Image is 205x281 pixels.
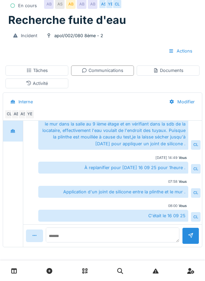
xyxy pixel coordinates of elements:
h1: Recherche fuite d'eau [8,14,126,27]
div: Documents [153,67,183,74]
div: Après vérification ,et après avoir constaté un décollage de la plinthe du mur juste à l'endroit d... [38,98,188,149]
div: CL [191,188,201,198]
div: Incident [21,32,37,39]
div: En cours [18,2,37,9]
div: Application d'un joint de silicone entre la plinthe et le mur . [38,186,188,198]
div: Vous [179,155,187,160]
div: À replanifier pour [DATE] 16 09 25 pour 1heure . [38,162,188,174]
div: Vous [179,179,187,184]
div: AB [11,109,21,119]
div: C'était le 16 09 25 [38,210,188,222]
div: Communications [82,67,123,74]
div: Actions [163,45,198,57]
div: CL [191,140,201,150]
div: Interne [18,99,33,105]
div: [DATE] 14:49 [155,155,177,160]
div: CL [191,164,201,174]
div: AS [18,109,28,119]
div: Tâches [26,67,48,74]
div: apol/002/080 8ème - 2 [54,32,103,39]
div: Activité [26,80,48,87]
div: Vous [179,203,187,208]
div: 07:58 [168,179,177,184]
div: Modifier [163,95,201,108]
div: YE [25,109,35,119]
div: CL [191,212,201,222]
div: 08:00 [168,203,177,208]
div: CL [4,109,14,119]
